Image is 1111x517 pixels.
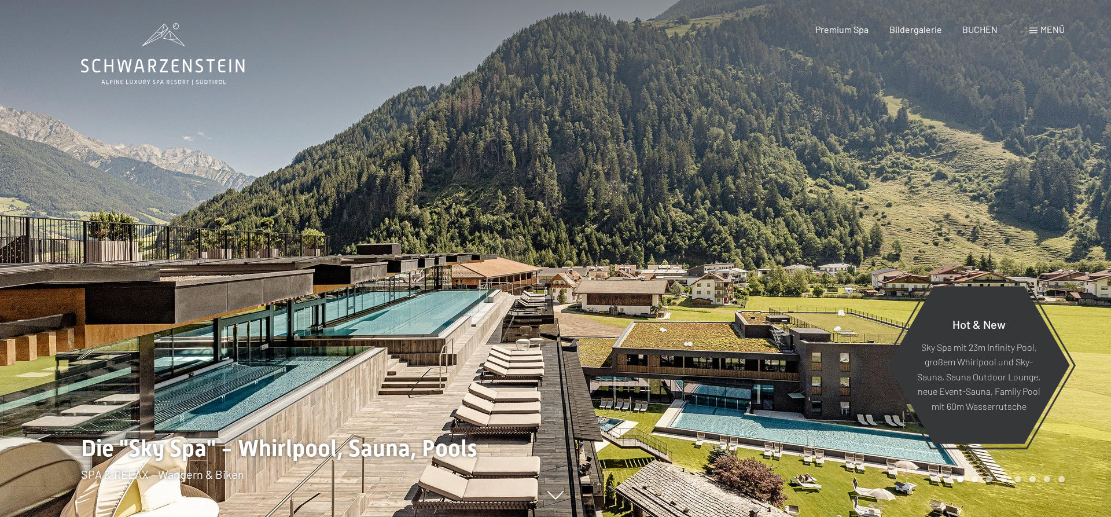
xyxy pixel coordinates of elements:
a: BUCHEN [962,24,998,35]
div: Carousel Page 4 [1000,476,1007,482]
div: Carousel Page 7 [1044,476,1050,482]
div: Carousel Pagination [953,476,1065,482]
div: Carousel Page 5 [1015,476,1021,482]
p: Sky Spa mit 23m Infinity Pool, großem Whirlpool und Sky-Sauna, Sauna Outdoor Lounge, neue Event-S... [916,339,1042,413]
div: Carousel Page 6 [1029,476,1036,482]
a: Premium Spa [815,24,869,35]
a: Bildergalerie [889,24,942,35]
div: Carousel Page 2 [972,476,978,482]
div: Carousel Page 3 [986,476,992,482]
div: Carousel Page 1 (Current Slide) [957,476,963,482]
span: Hot & New [952,317,1006,331]
a: Hot & New Sky Spa mit 23m Infinity Pool, großem Whirlpool und Sky-Sauna, Sauna Outdoor Lounge, ne... [887,285,1070,445]
span: Menü [1040,24,1065,35]
div: Carousel Page 8 [1058,476,1065,482]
